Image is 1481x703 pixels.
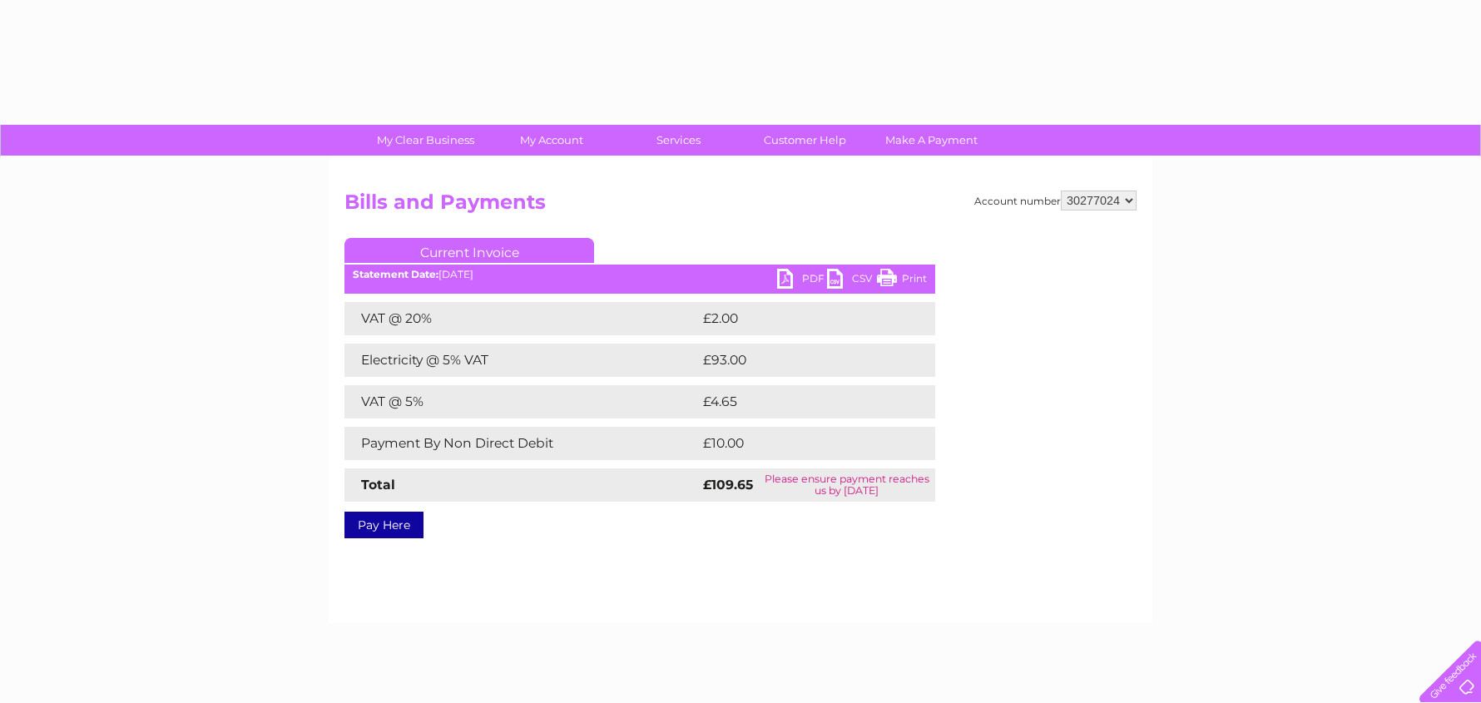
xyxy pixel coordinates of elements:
[699,302,897,335] td: £2.00
[344,427,699,460] td: Payment By Non Direct Debit
[344,344,699,377] td: Electricity @ 5% VAT
[353,268,438,280] b: Statement Date:
[344,238,594,263] a: Current Invoice
[344,385,699,418] td: VAT @ 5%
[483,125,621,156] a: My Account
[361,477,395,493] strong: Total
[877,269,927,293] a: Print
[344,269,935,280] div: [DATE]
[863,125,1000,156] a: Make A Payment
[777,269,827,293] a: PDF
[699,427,901,460] td: £10.00
[344,302,699,335] td: VAT @ 20%
[344,191,1137,222] h2: Bills and Payments
[699,344,903,377] td: £93.00
[974,191,1137,210] div: Account number
[827,269,877,293] a: CSV
[357,125,494,156] a: My Clear Business
[344,512,423,538] a: Pay Here
[610,125,747,156] a: Services
[699,385,896,418] td: £4.65
[703,477,753,493] strong: £109.65
[759,468,936,502] td: Please ensure payment reaches us by [DATE]
[736,125,874,156] a: Customer Help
